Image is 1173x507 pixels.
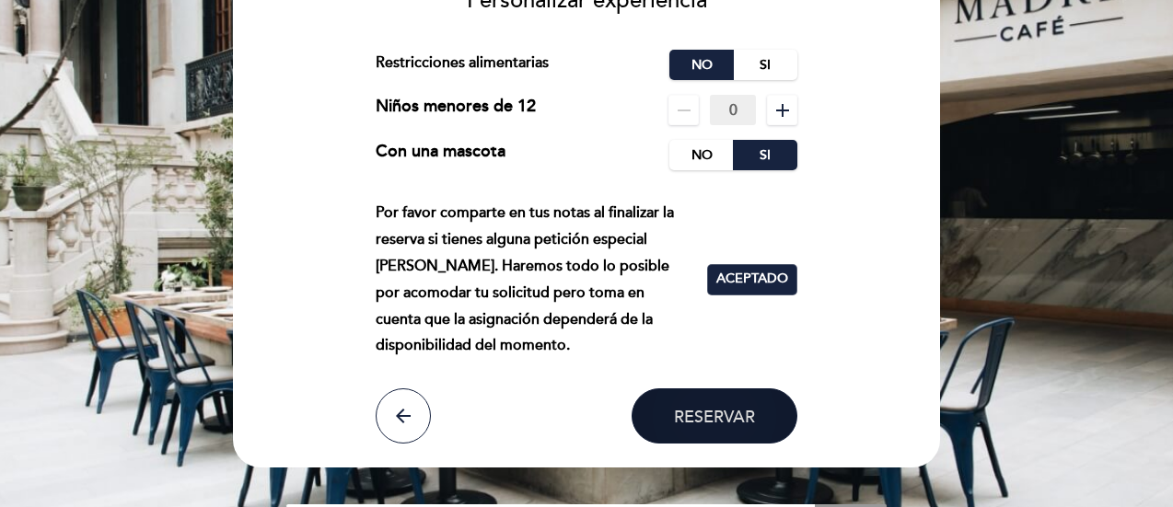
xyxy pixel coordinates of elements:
span: Aceptado [716,270,788,289]
i: add [772,99,794,121]
i: arrow_back [392,405,414,427]
div: Restricciones alimentarias [376,50,670,80]
button: Aceptado [707,264,797,295]
label: No [669,140,734,170]
button: arrow_back [376,388,431,444]
label: Si [733,50,797,80]
i: remove [673,99,695,121]
button: Reservar [632,388,797,444]
label: No [669,50,734,80]
span: Reservar [674,406,755,426]
label: Si [733,140,797,170]
div: Niños menores de 12 [376,95,536,125]
div: Por favor comparte en tus notas al finalizar la reserva si tienes alguna petición especial [PERSO... [376,200,708,359]
div: Con una mascota [376,140,505,170]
